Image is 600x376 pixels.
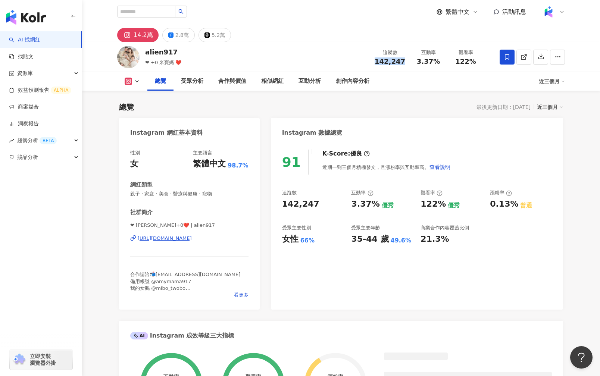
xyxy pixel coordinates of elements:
div: 21.3% [421,234,449,245]
div: 受眾主要年齡 [351,225,380,231]
div: 受眾主要性別 [282,225,311,231]
div: 普通 [520,201,532,210]
div: alien917 [145,47,181,57]
button: 14.2萬 [117,28,159,42]
div: 35-44 歲 [351,234,388,245]
button: 查看說明 [429,160,451,175]
span: 看更多 [234,292,249,298]
span: 資源庫 [17,65,33,82]
div: 觀看率 [451,49,480,56]
div: 追蹤數 [282,189,297,196]
span: rise [9,138,14,143]
div: 總覽 [119,102,134,112]
div: 優秀 [382,201,394,210]
span: 合作請洽📬[EMAIL_ADDRESS][DOMAIN_NAME] 備用帳號 @amymama917 我的女鵝 @mibo_twobo 我的老公 @tsai503 ———————————————... [130,272,240,304]
div: 66% [300,236,315,245]
div: 合作與價值 [218,77,246,86]
a: searchAI 找網紅 [9,36,40,44]
span: 98.7% [228,162,249,170]
span: 查看說明 [429,164,450,170]
div: 14.2萬 [134,30,153,40]
div: 性別 [130,150,140,156]
a: 效益預測報告ALPHA [9,87,71,94]
span: 繁體中文 [446,8,469,16]
span: 142,247 [375,57,405,65]
div: Instagram 數據總覽 [282,129,343,137]
div: 3.37% [351,198,379,210]
div: 49.6% [391,236,412,245]
div: 女 [130,158,138,170]
div: Instagram 網紅基本資料 [130,129,203,137]
div: K-Score : [322,150,370,158]
div: AI [130,332,148,339]
span: ❤ [PERSON_NAME]+0❤️ | alien917 [130,222,249,229]
div: 女性 [282,234,299,245]
div: 優良 [350,150,362,158]
div: BETA [40,137,57,144]
div: 近三個月 [537,102,563,112]
div: 社群簡介 [130,209,153,216]
div: 總覽 [155,77,166,86]
a: chrome extension立即安裝 瀏覽器外掛 [10,350,72,370]
div: 創作內容分析 [336,77,369,86]
div: 主要語言 [193,150,212,156]
div: 5.2萬 [212,30,225,40]
button: 5.2萬 [199,28,231,42]
div: 近三個月 [539,75,565,87]
div: 最後更新日期：[DATE] [476,104,531,110]
button: 2.8萬 [162,28,195,42]
img: Kolr%20app%20icon%20%281%29.png [541,5,556,19]
a: 洞察報告 [9,120,39,128]
div: 互動分析 [299,77,321,86]
div: 近期一到三個月積極發文，且漲粉率與互動率高。 [322,160,451,175]
img: KOL Avatar [117,46,140,68]
div: 0.13% [490,198,518,210]
img: chrome extension [12,354,26,366]
div: Instagram 成效等級三大指標 [130,332,234,340]
span: 3.37% [417,58,440,65]
a: [URL][DOMAIN_NAME] [130,235,249,242]
div: 優秀 [448,201,460,210]
div: 相似網紅 [261,77,284,86]
div: 互動率 [351,189,373,196]
div: 受眾分析 [181,77,203,86]
div: 122% [421,198,446,210]
span: search [178,9,184,14]
span: 趨勢分析 [17,132,57,149]
span: 122% [455,58,476,65]
span: ❤ +0 米寶媽 ❤️ [145,60,181,65]
span: 立即安裝 瀏覽器外掛 [30,353,56,366]
iframe: Help Scout Beacon - Open [570,346,593,369]
img: logo [6,10,46,25]
div: 繁體中文 [193,158,226,170]
div: 漲粉率 [490,189,512,196]
span: 競品分析 [17,149,38,166]
div: 142,247 [282,198,319,210]
div: 2.8萬 [175,30,189,40]
div: [URL][DOMAIN_NAME] [138,235,192,242]
div: 觀看率 [421,189,443,196]
div: 追蹤數 [375,49,405,56]
div: 91 [282,154,301,170]
span: 親子 · 家庭 · 美食 · 醫療與健康 · 寵物 [130,191,249,197]
div: 網紅類型 [130,181,153,189]
span: 活動訊息 [502,8,526,15]
a: 找貼文 [9,53,34,60]
div: 互動率 [414,49,443,56]
div: 商業合作內容覆蓋比例 [421,225,469,231]
a: 商案媒合 [9,103,39,111]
